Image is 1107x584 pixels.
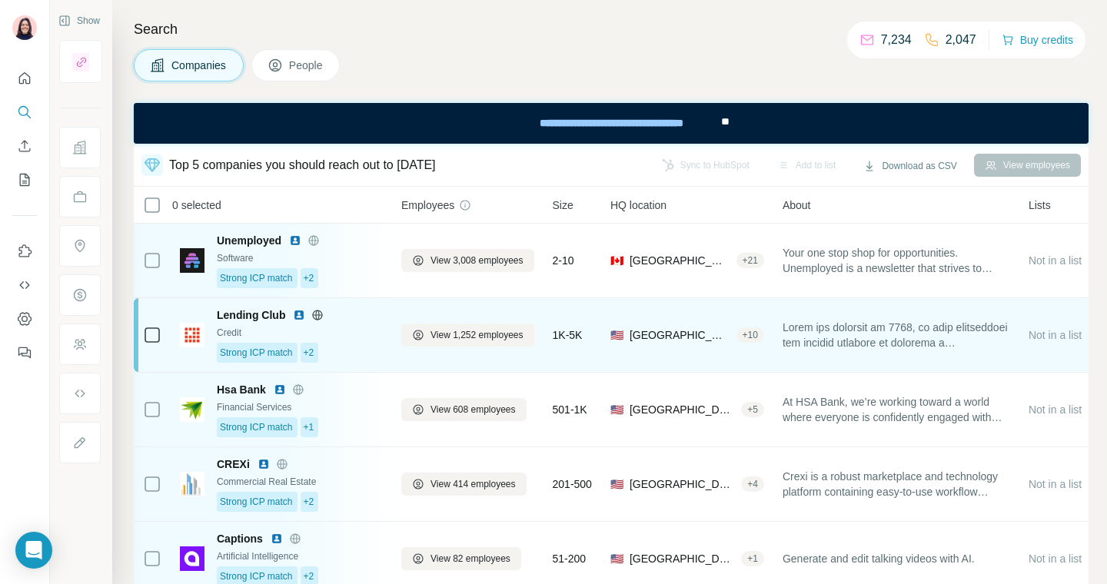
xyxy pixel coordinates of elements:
button: Show [48,9,111,32]
span: 501-1K [553,402,587,417]
span: Strong ICP match [220,420,293,434]
img: LinkedIn logo [258,458,270,470]
span: 1K-5K [553,327,583,343]
div: + 5 [741,403,764,416]
iframe: Banner [134,103,1089,144]
button: Use Surfe API [12,271,37,299]
span: View 3,008 employees [430,254,524,267]
div: Open Intercom Messenger [15,532,52,569]
div: + 4 [741,477,764,491]
span: [GEOGRAPHIC_DATA], [US_STATE] [630,551,735,566]
button: View 414 employees [401,473,527,496]
span: 0 selected [172,197,221,213]
span: 🇺🇸 [610,476,623,492]
span: Strong ICP match [220,346,293,360]
div: Software [217,251,383,265]
span: At HSA Bank, we’re working toward a world where everyone is confidently engaged with their health... [783,394,1010,425]
div: Credit [217,326,383,340]
span: +2 [304,271,314,285]
span: View 608 employees [430,403,516,416]
button: View 1,252 employees [401,324,534,347]
span: +1 [304,420,314,434]
button: View 82 employees [401,547,521,570]
img: LinkedIn logo [271,533,283,545]
span: Crexi is a robust marketplace and technology platform containing easy-to-use workflow management ... [783,469,1010,499]
span: [GEOGRAPHIC_DATA], [GEOGRAPHIC_DATA] [630,253,730,268]
img: Logo of Unemployed [180,248,204,273]
div: Top 5 companies you should reach out to [DATE] [169,156,436,174]
span: 51-200 [553,551,587,566]
button: Dashboard [12,305,37,333]
button: Feedback [12,339,37,367]
span: 🇺🇸 [610,402,623,417]
h4: Search [134,18,1089,40]
img: Avatar [12,15,37,40]
img: Logo of CREXi [180,472,204,496]
span: About [783,197,811,213]
p: 2,047 [946,31,976,49]
span: [GEOGRAPHIC_DATA], [US_STATE] [630,402,735,417]
div: Artificial Intelligence [217,549,383,563]
span: View 82 employees [430,552,510,566]
span: Not in a list [1029,329,1082,341]
span: 🇨🇦 [610,253,623,268]
span: HQ location [610,197,667,213]
span: Not in a list [1029,552,1082,565]
button: Download as CSV [853,154,967,178]
div: + 10 [736,328,764,342]
span: +2 [304,346,314,360]
span: +2 [304,569,314,583]
span: 🇺🇸 [610,551,623,566]
button: My lists [12,166,37,194]
span: Lorem ips dolorsit am 7768, co adip elitseddoei tem incidid utlabore et dolorema a enimadminim ve... [783,320,1010,350]
img: LinkedIn logo [293,309,305,321]
button: View 3,008 employees [401,249,534,272]
img: LinkedIn logo [274,383,286,396]
span: Not in a list [1029,254,1082,267]
span: 🇺🇸 [610,327,623,343]
span: Hsa Bank [217,382,266,397]
span: Captions [217,531,263,546]
span: Companies [171,58,228,73]
span: Generate and edit talking videos with AI. [783,551,975,566]
span: View 414 employees [430,477,516,491]
span: Unemployed [217,233,281,248]
button: View 608 employees [401,398,527,421]
button: Quick start [12,65,37,92]
span: Strong ICP match [220,271,293,285]
div: + 21 [736,254,764,267]
p: 7,234 [881,31,912,49]
img: Logo of Hsa Bank [180,397,204,422]
span: People [289,58,324,73]
div: Commercial Real Estate [217,475,383,489]
span: Your one stop shop for opportunities. Unemployed is a newsletter that strives to democratize the ... [783,245,1010,276]
span: Not in a list [1029,403,1082,416]
button: Buy credits [1002,29,1073,51]
span: CREXi [217,456,250,472]
span: [GEOGRAPHIC_DATA], [US_STATE] [630,476,735,492]
span: Employees [401,197,454,213]
button: Search [12,98,37,126]
div: Financial Services [217,400,383,414]
span: 2-10 [553,253,574,268]
span: Strong ICP match [220,569,293,583]
div: + 1 [741,552,764,566]
span: Lists [1029,197,1051,213]
span: Lending Club [217,307,285,323]
span: Strong ICP match [220,495,293,509]
span: [GEOGRAPHIC_DATA], [US_STATE] [630,327,730,343]
span: View 1,252 employees [430,328,524,342]
button: Use Surfe on LinkedIn [12,237,37,265]
img: Logo of Captions [180,546,204,571]
img: LinkedIn logo [289,234,301,247]
span: Not in a list [1029,478,1082,490]
img: Logo of Lending Club [180,323,204,347]
span: +2 [304,495,314,509]
span: 201-500 [553,476,592,492]
button: Enrich CSV [12,132,37,160]
span: Size [553,197,573,213]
